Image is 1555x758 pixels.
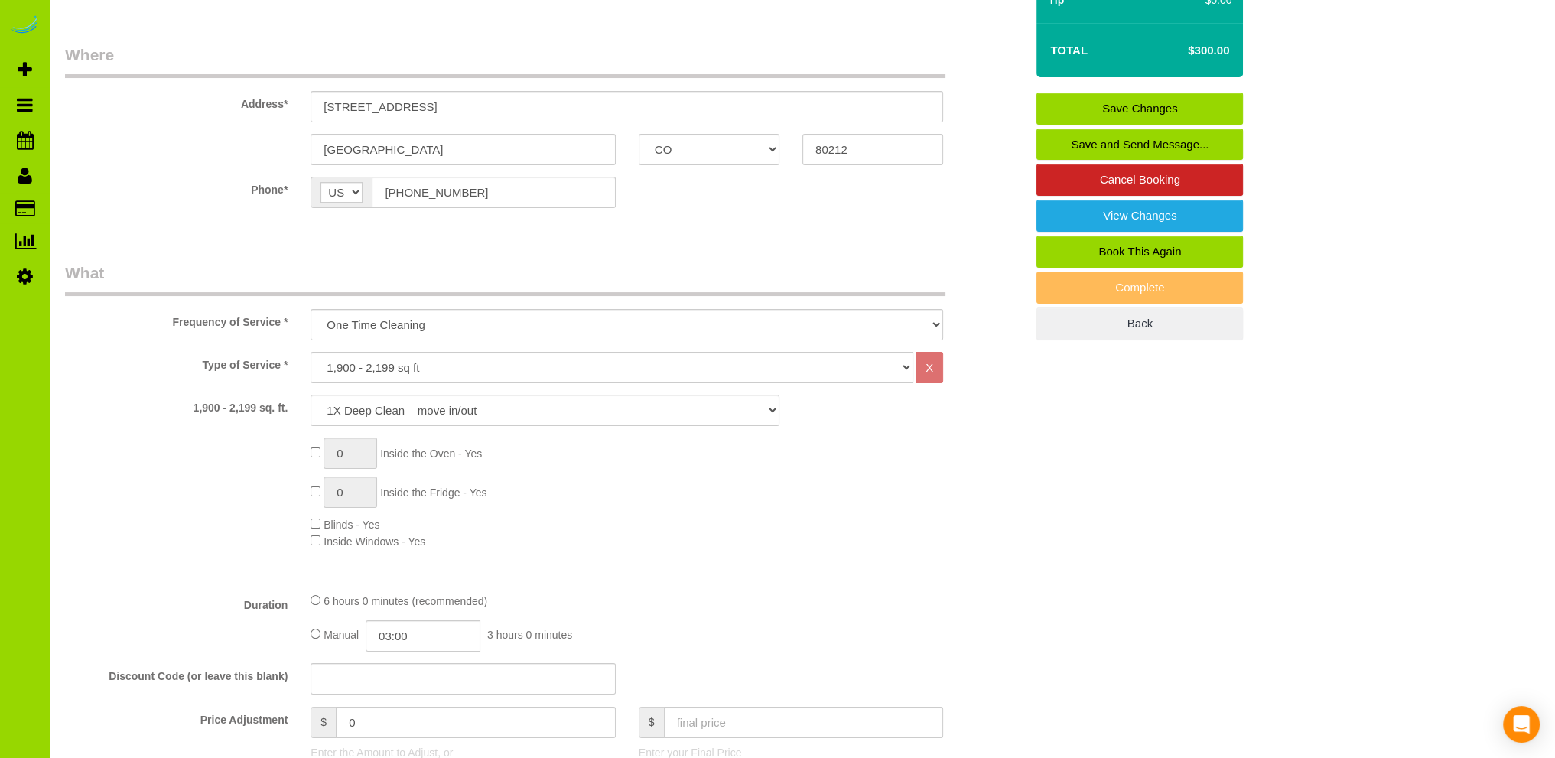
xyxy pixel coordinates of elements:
span: Inside Windows - Yes [324,535,425,548]
img: Automaid Logo [9,15,40,37]
span: Inside the Oven - Yes [380,447,482,460]
a: Book This Again [1036,236,1243,268]
span: Inside the Fridge - Yes [380,486,486,499]
input: Zip Code* [802,134,943,165]
input: final price [664,707,944,738]
label: Duration [54,592,299,613]
label: Type of Service * [54,352,299,372]
label: Discount Code (or leave this blank) [54,663,299,684]
label: Price Adjustment [54,707,299,727]
span: Blinds - Yes [324,519,379,531]
span: Manual [324,629,359,641]
legend: Where [65,44,945,78]
strong: Total [1050,44,1088,57]
div: Open Intercom Messenger [1503,706,1540,743]
label: Frequency of Service * [54,309,299,330]
legend: What [65,262,945,296]
input: City* [311,134,615,165]
span: 6 hours 0 minutes (recommended) [324,595,487,607]
label: Address* [54,91,299,112]
input: Phone* [372,177,615,208]
span: 3 hours 0 minutes [487,629,572,641]
a: Save and Send Message... [1036,129,1243,161]
label: Phone* [54,177,299,197]
a: View Changes [1036,200,1243,232]
label: 1,900 - 2,199 sq. ft. [54,395,299,415]
a: Cancel Booking [1036,164,1243,196]
h4: $300.00 [1142,44,1229,57]
a: Back [1036,307,1243,340]
span: $ [639,707,664,738]
a: Save Changes [1036,93,1243,125]
span: $ [311,707,336,738]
